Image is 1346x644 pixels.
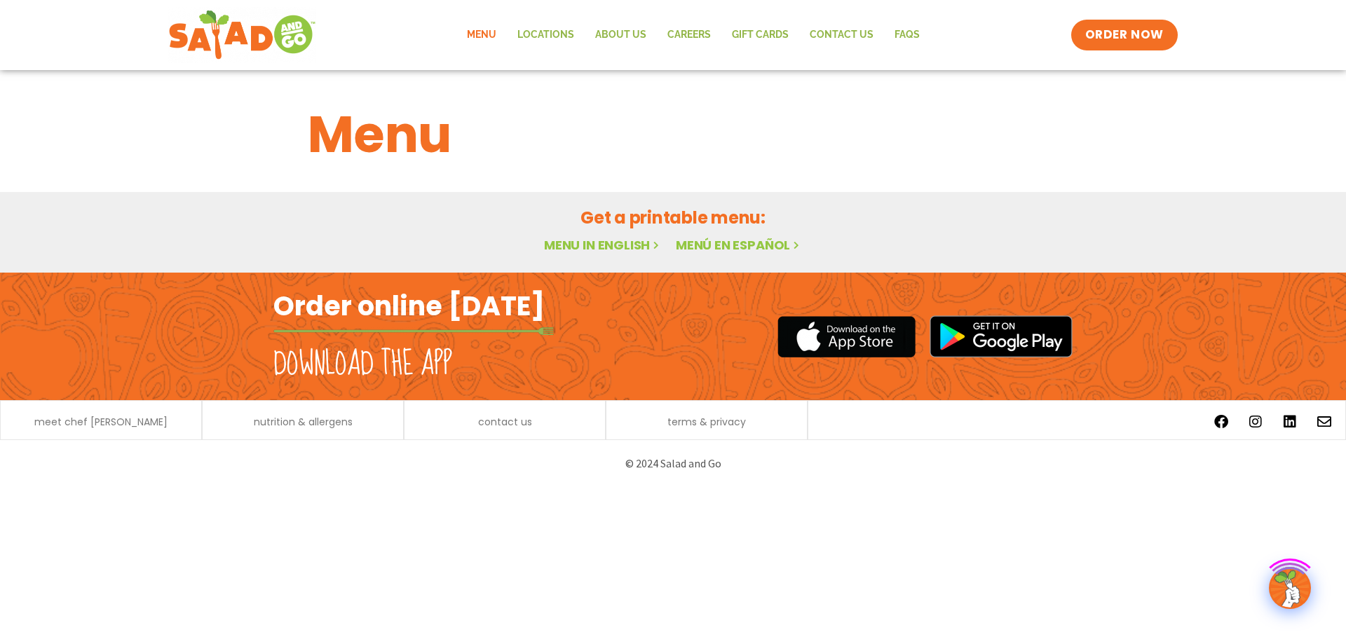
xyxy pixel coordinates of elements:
h2: Order online [DATE] [273,289,545,323]
a: ORDER NOW [1071,20,1178,50]
nav: Menu [456,19,930,51]
a: About Us [585,19,657,51]
img: appstore [777,314,916,359]
a: Menu in English [544,236,662,254]
a: meet chef [PERSON_NAME] [34,417,168,427]
img: new-SAG-logo-768×292 [168,7,316,63]
p: © 2024 Salad and Go [280,454,1066,473]
a: Contact Us [799,19,884,51]
img: google_play [930,315,1073,357]
h2: Download the app [273,345,452,384]
img: fork [273,327,554,335]
a: GIFT CARDS [721,19,799,51]
a: Menu [456,19,507,51]
h2: Get a printable menu: [308,205,1038,230]
a: contact us [478,417,532,427]
span: ORDER NOW [1085,27,1164,43]
a: Menú en español [676,236,802,254]
a: terms & privacy [667,417,746,427]
a: nutrition & allergens [254,417,353,427]
a: FAQs [884,19,930,51]
h1: Menu [308,97,1038,172]
a: Careers [657,19,721,51]
a: Locations [507,19,585,51]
